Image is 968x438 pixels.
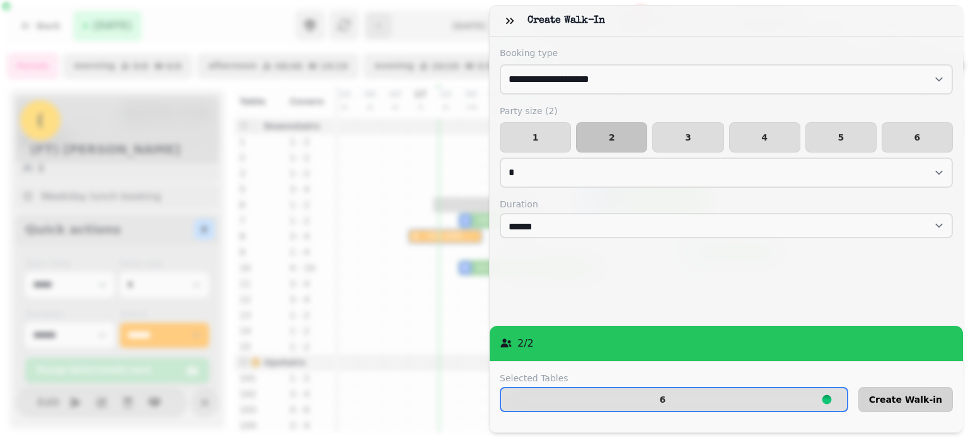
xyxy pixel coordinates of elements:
label: Selected Tables [500,372,848,384]
label: Party size ( 2 ) [500,105,953,117]
button: 6 [500,387,848,412]
span: 3 [663,133,713,142]
span: 1 [510,133,560,142]
button: Create Walk-in [858,387,953,412]
span: 2 [587,133,637,142]
button: 3 [652,122,723,153]
p: 6 [659,395,665,404]
h3: Create Walk-in [527,13,610,28]
button: 2 [576,122,647,153]
span: 5 [816,133,866,142]
p: 2 / 2 [517,336,534,351]
label: Booking type [500,47,953,59]
button: 1 [500,122,571,153]
span: 6 [892,133,942,142]
span: Create Walk-in [869,395,942,404]
label: Duration [500,198,953,210]
span: 4 [740,133,790,142]
button: 6 [882,122,953,153]
button: 5 [805,122,877,153]
button: 4 [729,122,800,153]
